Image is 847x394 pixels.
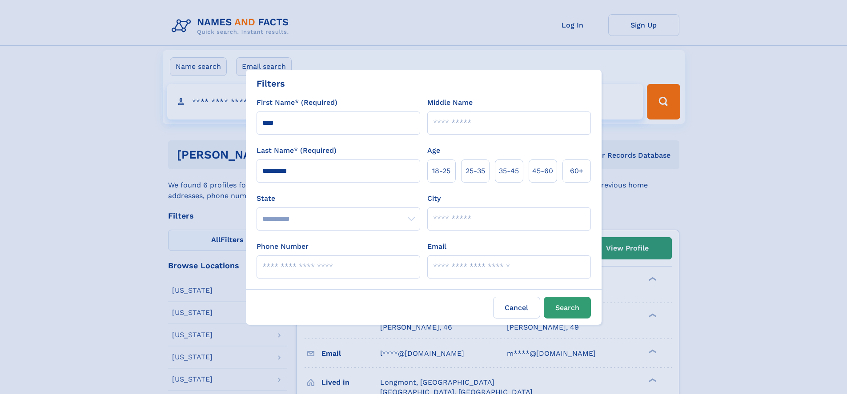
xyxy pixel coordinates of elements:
[499,166,519,176] span: 35‑45
[257,241,309,252] label: Phone Number
[257,145,337,156] label: Last Name* (Required)
[532,166,553,176] span: 45‑60
[493,297,540,318] label: Cancel
[257,193,420,204] label: State
[544,297,591,318] button: Search
[570,166,583,176] span: 60+
[466,166,485,176] span: 25‑35
[427,97,473,108] label: Middle Name
[257,77,285,90] div: Filters
[427,241,446,252] label: Email
[257,97,337,108] label: First Name* (Required)
[432,166,450,176] span: 18‑25
[427,193,441,204] label: City
[427,145,440,156] label: Age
